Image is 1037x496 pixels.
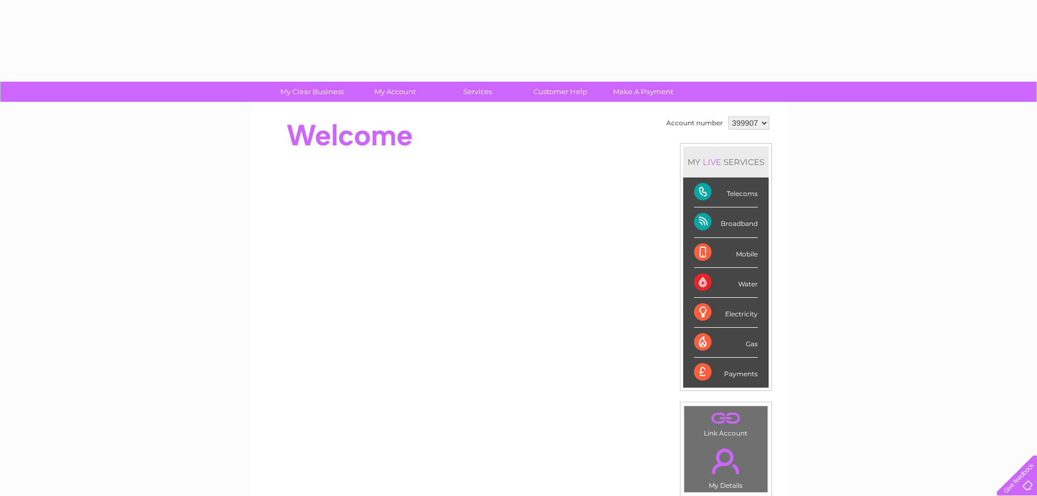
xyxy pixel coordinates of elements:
[701,157,723,167] div: LIVE
[433,82,523,102] a: Services
[267,82,357,102] a: My Clear Business
[683,146,769,177] div: MY SERVICES
[350,82,440,102] a: My Account
[694,328,758,358] div: Gas
[687,442,765,480] a: .
[664,114,726,132] td: Account number
[516,82,605,102] a: Customer Help
[684,406,768,440] td: Link Account
[598,82,688,102] a: Make A Payment
[694,268,758,298] div: Water
[694,298,758,328] div: Electricity
[694,177,758,207] div: Telecoms
[694,207,758,237] div: Broadband
[694,358,758,387] div: Payments
[687,409,765,428] a: .
[694,238,758,268] div: Mobile
[684,439,768,493] td: My Details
